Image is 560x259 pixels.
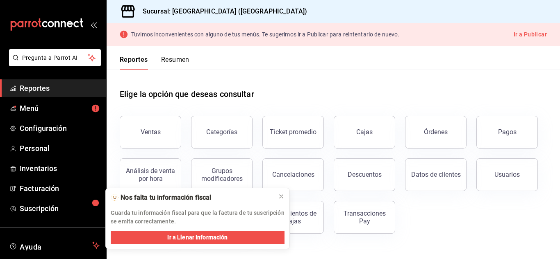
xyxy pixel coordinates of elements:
div: Grupos modificadores [196,167,247,182]
div: Categorías [206,128,237,136]
a: Pregunta a Parrot AI [6,59,101,68]
div: Datos de clientes [411,171,461,178]
button: Datos de clientes [405,158,467,191]
button: Ventas [120,116,181,149]
button: Órdenes [405,116,467,149]
button: Descuentos [334,158,395,191]
div: navigation tabs [120,56,189,70]
div: Pagos [498,128,517,136]
button: Movimientos de cajas [262,201,324,234]
button: Pregunta a Parrot AI [9,49,101,66]
h3: Sucursal: [GEOGRAPHIC_DATA] ([GEOGRAPHIC_DATA]) [136,7,307,16]
span: Ayuda [20,241,89,250]
button: Cancelaciones [262,158,324,191]
span: Pregunta a Parrot AI [22,54,88,62]
h1: Elige la opción que deseas consultar [120,88,254,100]
span: Reportes [20,83,100,94]
button: Usuarios [476,158,538,191]
div: Descuentos [348,171,382,178]
div: Usuarios [494,171,520,178]
a: Cajas [334,116,395,149]
button: Categorías [191,116,253,149]
div: Ticket promedio [270,128,316,136]
div: Transacciones Pay [339,209,390,225]
span: Configuración [20,123,100,134]
div: Cancelaciones [272,171,314,178]
p: Tuvimos inconvenientes con alguno de tus menús. Te sugerimos ir a Publicar para reintentarlo de n... [131,32,399,37]
div: 🫥 Nos falta tu información fiscal [111,193,271,202]
button: Pagos [476,116,538,149]
p: Guarda tu información fiscal para que la factura de tu suscripción se emita correctamente. [111,209,285,226]
div: Órdenes [424,128,448,136]
div: Ventas [141,128,161,136]
span: Suscripción [20,203,100,214]
button: Ir a Publicar [514,29,547,40]
span: Inventarios [20,163,100,174]
span: Personal [20,143,100,154]
button: Resumen [161,56,189,70]
span: Menú [20,103,100,114]
button: Ticket promedio [262,116,324,149]
button: Grupos modificadores [191,158,253,191]
button: Reportes [120,56,148,70]
div: Cajas [356,127,373,137]
button: Transacciones Pay [334,201,395,234]
span: Facturación [20,183,100,194]
button: Análisis de venta por hora [120,158,181,191]
button: open_drawer_menu [90,21,97,28]
button: Ir a Llenar Información [111,231,285,244]
div: Movimientos de cajas [268,209,319,225]
span: Ir a Llenar Información [167,233,228,242]
div: Análisis de venta por hora [125,167,176,182]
